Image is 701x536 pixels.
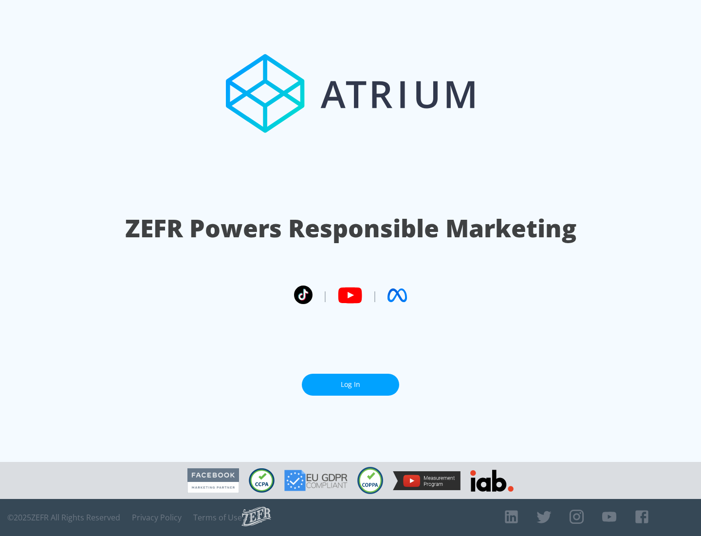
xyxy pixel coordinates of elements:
img: Facebook Marketing Partner [187,468,239,493]
span: | [322,288,328,303]
a: Log In [302,374,399,396]
a: Privacy Policy [132,513,182,522]
span: © 2025 ZEFR All Rights Reserved [7,513,120,522]
img: IAB [470,470,514,492]
a: Terms of Use [193,513,242,522]
span: | [372,288,378,303]
img: GDPR Compliant [284,470,348,491]
img: COPPA Compliant [357,467,383,494]
img: YouTube Measurement Program [393,471,461,490]
img: CCPA Compliant [249,468,275,493]
h1: ZEFR Powers Responsible Marketing [125,211,576,245]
